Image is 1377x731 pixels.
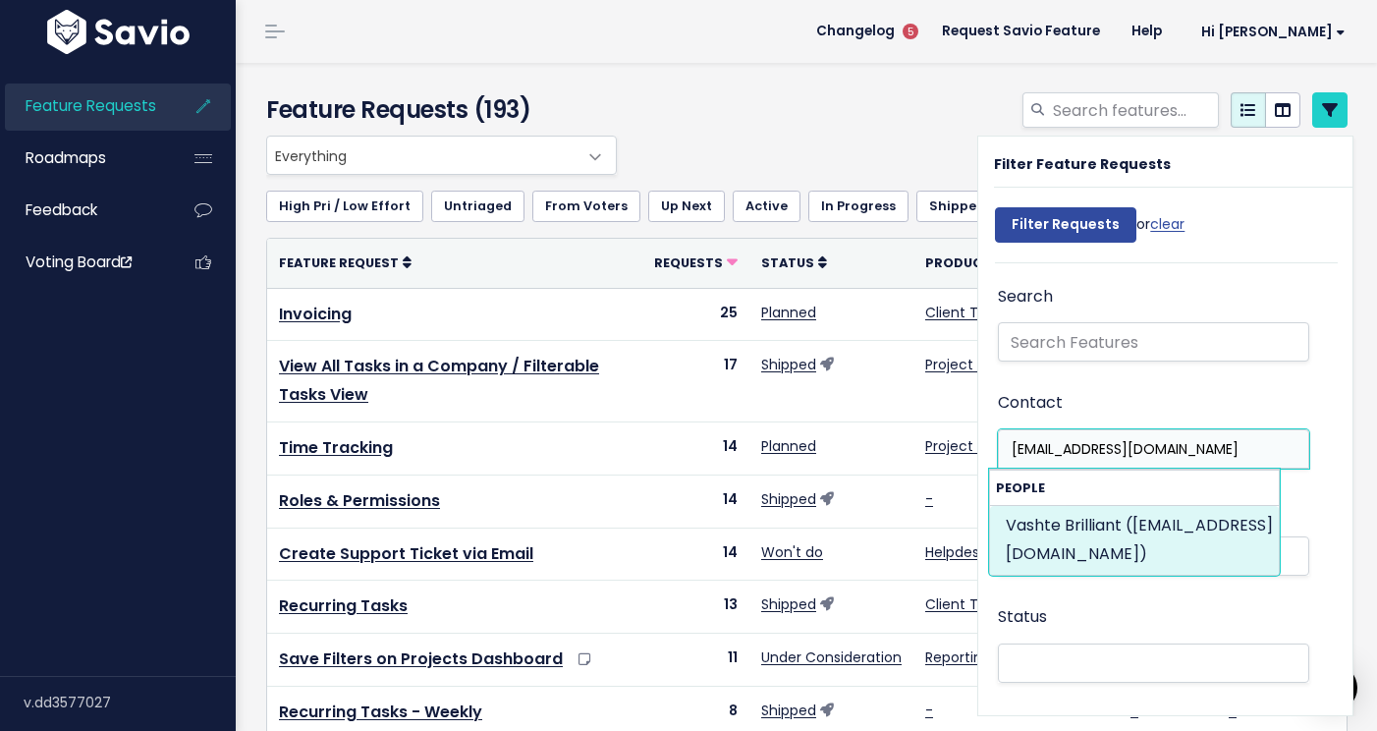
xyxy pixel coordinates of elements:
a: - [1229,701,1237,720]
a: In Progress [808,191,909,222]
a: Requests [654,253,738,272]
a: Project Management [925,436,1072,456]
td: 13 [642,581,749,634]
a: Reporting [925,647,991,667]
a: Planned [761,303,816,322]
span: Changelog [816,25,895,38]
a: - [925,701,933,720]
a: Help [1116,17,1178,46]
span: Everything [267,137,577,174]
span: People [996,479,1045,496]
a: Feature Request [279,253,412,272]
a: Request Savio Feature [926,17,1116,46]
td: 14 [642,475,749,528]
a: Roadmaps [5,136,163,181]
a: - [1130,701,1138,720]
span: Roadmaps [26,147,106,168]
span: Feature Requests [26,95,156,116]
a: Won't do [761,542,823,562]
input: Search features... [1051,92,1219,128]
a: Voting Board [5,240,163,285]
input: Search Features [998,322,1309,362]
div: List view [1201,60,1265,85]
h4: Feature Requests (193) [266,92,607,128]
input: Filter Requests [995,207,1136,243]
span: Vashte Brilliant ([EMAIL_ADDRESS][DOMAIN_NAME]) [1006,514,1273,565]
strong: Filter Feature Requests [994,154,1171,174]
td: 14 [642,528,749,581]
span: Voting Board [26,252,132,272]
ul: Filter feature requests [266,191,1348,222]
a: Save Filters on Projects Dashboard [279,647,563,670]
a: Shipped [761,489,816,509]
a: Feature Requests [5,84,163,129]
a: Under Consideration [761,647,902,667]
a: Untriaged [431,191,524,222]
a: Up Next [648,191,725,222]
a: Time Tracking [279,436,393,459]
a: Invoicing [279,303,352,325]
span: Status [761,254,814,271]
a: Feedback [5,188,163,233]
a: High Pri / Low Effort [266,191,423,222]
a: Helpdesk [925,542,986,562]
a: Status [761,253,827,272]
a: Active [733,191,800,222]
a: Shipped [761,701,816,720]
label: Status [998,603,1047,632]
span: Hi [PERSON_NAME] [1201,25,1346,39]
a: Shipped [916,191,998,222]
td: 25 [642,288,749,341]
td: 11 [642,634,749,687]
label: Search [998,283,1053,311]
div: or [995,197,1184,262]
a: Product Area [925,253,1040,272]
label: Contact [998,389,1063,418]
div: Kanban view [1222,60,1315,85]
span: Requests [654,254,723,271]
a: Create Support Ticket via Email [279,542,533,565]
span: 5 [903,24,918,39]
a: Roles & Permissions [279,489,440,512]
span: Everything [266,136,617,175]
a: From Voters [532,191,640,222]
a: Recurring Tasks - Weekly [279,701,482,723]
a: Planned [761,436,816,456]
a: Shipped [761,594,816,614]
td: 17 [642,341,749,422]
div: v.dd3577027 [24,677,236,728]
a: Recurring Tasks [279,594,408,617]
a: View All Tasks in a Company / Filterable Tasks View [279,355,599,406]
a: Client Task Improvements [925,303,1107,322]
li: People [990,471,1279,575]
a: Shipped [761,355,816,374]
a: Client Task Improvements [925,594,1107,614]
a: Hi [PERSON_NAME] [1178,17,1361,47]
a: Project Management [925,355,1072,374]
td: 14 [642,422,749,475]
a: clear [1150,214,1184,234]
span: Feature Request [279,254,399,271]
a: - [925,489,933,509]
img: logo-white.9d6f32f41409.svg [42,10,194,54]
span: Product Area [925,254,1027,271]
span: Feedback [26,199,97,220]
